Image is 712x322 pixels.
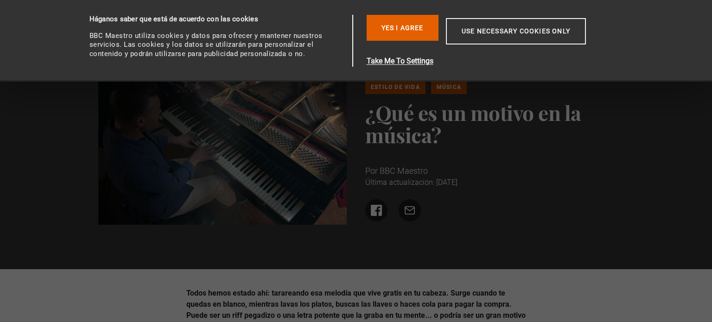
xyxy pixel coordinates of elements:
[371,84,420,90] font: Estilo de vida
[367,56,630,67] button: Take Me To Settings
[431,80,467,94] a: Música
[365,99,581,148] font: ¿Qué es un motivo en la música?
[446,18,586,44] button: Use necessary cookies only
[89,15,258,23] font: Háganos saber que está de acuerdo con las cookies
[437,84,461,90] font: Música
[380,166,428,176] font: BBC Maestro
[365,178,458,187] font: Última actualización: [DATE]
[365,80,426,94] a: Estilo de vida
[98,69,347,225] img: Gary Barlow toca el piano
[89,32,323,58] font: BBC Maestro utiliza cookies y datos para ofrecer y mantener nuestros servicios. Las cookies y los...
[365,166,378,176] font: Por
[367,15,439,41] button: Yes I Agree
